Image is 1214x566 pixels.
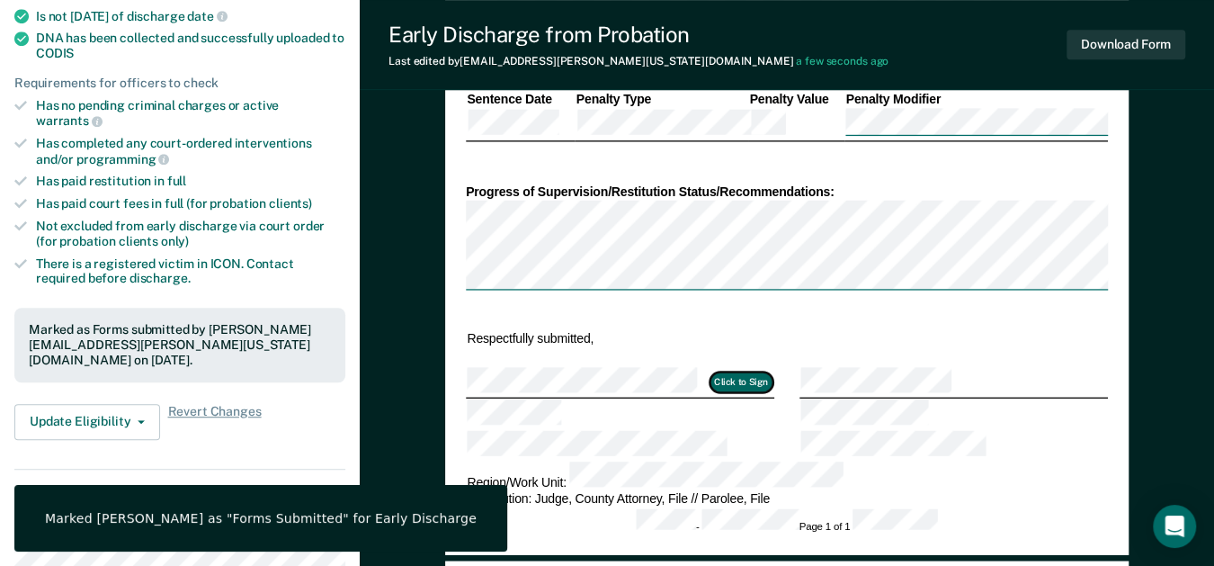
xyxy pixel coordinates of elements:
[14,404,160,440] button: Update Eligibility
[466,461,1108,508] td: Region/Work Unit: Distribution: Judge, County Attorney, File // Parolee, File
[466,91,575,107] th: Sentence Date
[575,91,748,107] th: Penalty Type
[36,196,345,211] div: Has paid court fees in full (for probation
[187,9,227,23] span: date
[36,113,103,128] span: warrants
[36,136,345,166] div: Has completed any court-ordered interventions and/or
[36,8,345,24] div: Is not [DATE] of discharge
[36,174,345,189] div: Has paid restitution in
[466,329,774,348] td: Respectfully submitted,
[1153,505,1196,548] div: Open Intercom Messenger
[161,234,189,248] span: only)
[748,91,844,107] th: Penalty Value
[269,196,312,211] span: clients)
[388,55,888,67] div: Last edited by [EMAIL_ADDRESS][PERSON_NAME][US_STATE][DOMAIN_NAME]
[14,484,345,499] dt: Supervision
[36,98,345,129] div: Has no pending criminal charges or active
[796,55,888,67] span: a few seconds ago
[29,322,331,367] div: Marked as Forms submitted by [PERSON_NAME][EMAIL_ADDRESS][PERSON_NAME][US_STATE][DOMAIN_NAME] on ...
[14,76,345,91] div: Requirements for officers to check
[36,219,345,249] div: Not excluded from early discharge via court order (for probation clients
[466,184,1108,200] div: Progress of Supervision/Restitution Status/Recommendations:
[76,152,169,166] span: programming
[36,46,74,60] span: CODIS
[129,271,191,285] span: discharge.
[167,404,261,440] span: Revert Changes
[167,174,186,188] span: full
[710,372,772,392] button: Click to Sign
[36,31,345,61] div: DNA has been collected and successfully uploaded to
[388,22,888,48] div: Early Discharge from Probation
[844,91,1108,107] th: Penalty Modifier
[36,256,345,287] div: There is a registered victim in ICON. Contact required before
[1067,30,1185,59] button: Download Form
[636,508,938,534] div: - Page 1 of 1
[45,510,477,526] div: Marked [PERSON_NAME] as "Forms Submitted" for Early Discharge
